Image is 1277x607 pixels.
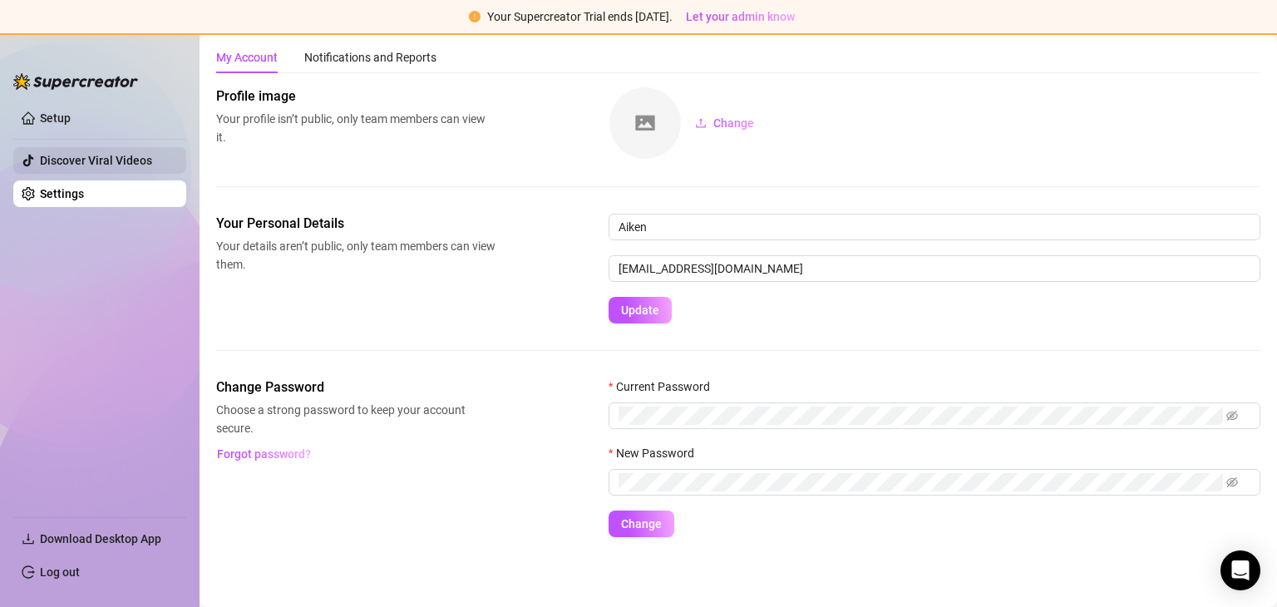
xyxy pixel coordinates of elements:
[609,511,674,537] button: Change
[40,565,80,579] a: Log out
[1220,550,1260,590] div: Open Intercom Messenger
[40,111,71,125] a: Setup
[216,237,496,274] span: Your details aren’t public, only team members can view them.
[40,532,161,545] span: Download Desktop App
[304,48,436,67] div: Notifications and Reports
[22,532,35,545] span: download
[609,214,1260,240] input: Enter name
[1226,410,1238,422] span: eye-invisible
[216,110,496,146] span: Your profile isn’t public, only team members can view it.
[40,187,84,200] a: Settings
[695,117,707,129] span: upload
[713,116,754,130] span: Change
[619,473,1223,491] input: New Password
[679,7,801,27] button: Let your admin know
[216,48,278,67] div: My Account
[13,73,138,90] img: logo-BBDzfeDw.svg
[40,154,152,167] a: Discover Viral Videos
[469,11,481,22] span: exclamation-circle
[609,255,1260,282] input: Enter new email
[609,444,705,462] label: New Password
[216,401,496,437] span: Choose a strong password to keep your account secure.
[619,407,1223,425] input: Current Password
[682,110,767,136] button: Change
[216,86,496,106] span: Profile image
[621,517,662,531] span: Change
[216,214,496,234] span: Your Personal Details
[217,447,311,461] span: Forgot password?
[686,10,795,23] span: Let your admin know
[487,10,673,23] span: Your Supercreator Trial ends [DATE].
[1226,476,1238,488] span: eye-invisible
[609,378,721,396] label: Current Password
[216,441,311,467] button: Forgot password?
[621,303,659,317] span: Update
[609,87,681,159] img: square-placeholder.png
[216,378,496,397] span: Change Password
[609,297,672,323] button: Update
